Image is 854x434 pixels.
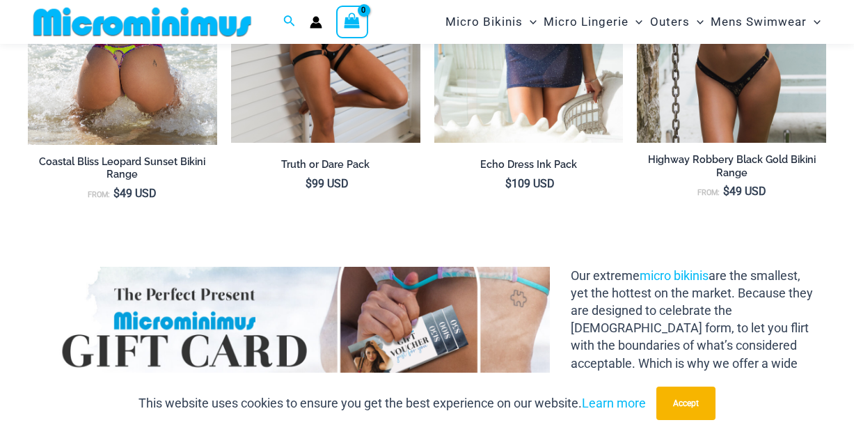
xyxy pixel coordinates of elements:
img: MM SHOP LOGO FLAT [28,6,257,38]
span: Menu Toggle [807,4,821,40]
bdi: 109 USD [505,177,555,190]
span: Menu Toggle [628,4,642,40]
bdi: 99 USD [306,177,349,190]
a: Truth or Dare Pack [231,158,420,176]
p: This website uses cookies to ensure you get the best experience on our website. [139,393,646,414]
a: Micro LingerieMenu ToggleMenu Toggle [540,4,646,40]
a: View Shopping Cart, empty [336,6,368,38]
a: OutersMenu ToggleMenu Toggle [647,4,707,40]
span: $ [306,177,312,190]
h2: Truth or Dare Pack [231,158,420,171]
span: Micro Lingerie [544,4,628,40]
h2: Echo Dress Ink Pack [434,158,624,171]
button: Accept [656,387,715,420]
span: Micro Bikinis [445,4,523,40]
a: Search icon link [283,13,296,31]
a: Micro BikinisMenu ToggleMenu Toggle [442,4,540,40]
span: Outers [650,4,690,40]
a: Account icon link [310,16,322,29]
a: Echo Dress Ink Pack [434,158,624,176]
a: micro bikinis [640,268,709,283]
span: $ [505,177,512,190]
span: Menu Toggle [690,4,704,40]
a: Learn more [582,396,646,410]
span: From: [697,188,720,197]
a: Highway Robbery Black Gold Bikini Range [637,153,826,185]
nav: Site Navigation [440,2,826,42]
span: From: [88,190,110,199]
h2: Highway Robbery Black Gold Bikini Range [637,153,826,179]
a: Coastal Bliss Leopard Sunset Bikini Range [28,155,217,187]
bdi: 49 USD [723,185,766,198]
span: $ [723,185,729,198]
h2: Coastal Bliss Leopard Sunset Bikini Range [28,155,217,181]
bdi: 49 USD [113,187,157,200]
span: Mens Swimwear [711,4,807,40]
a: Mens SwimwearMenu ToggleMenu Toggle [707,4,824,40]
span: $ [113,187,120,200]
img: Gift Card Banner 1680 [38,267,550,389]
span: Menu Toggle [523,4,537,40]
